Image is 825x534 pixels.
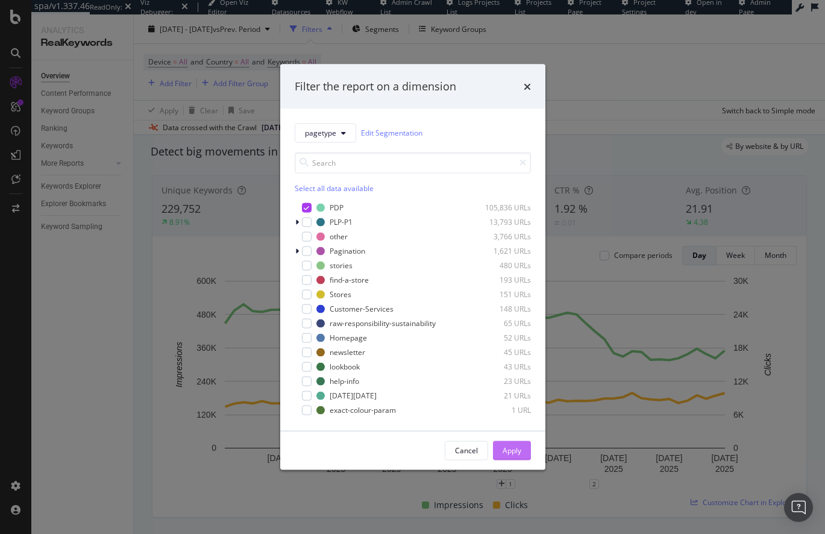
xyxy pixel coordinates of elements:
div: raw-responsibility-sustainability [330,318,436,328]
div: stories [330,260,353,271]
div: 3,766 URLs [472,231,531,242]
div: other [330,231,348,242]
div: 480 URLs [472,260,531,271]
div: Open Intercom Messenger [784,493,813,522]
div: 148 URLs [472,304,531,314]
div: help-info [330,376,359,386]
div: 65 URLs [472,318,531,328]
div: PLP-P1 [330,217,353,227]
div: Customer-Services [330,304,394,314]
div: 151 URLs [472,289,531,300]
div: 23 URLs [472,376,531,386]
button: pagetype [295,123,356,142]
div: [DATE][DATE] [330,391,377,401]
div: times [524,79,531,95]
div: Pagination [330,246,365,256]
div: lookbook [330,362,360,372]
input: Search [295,152,531,173]
div: Select all data available [295,183,531,193]
div: 52 URLs [472,333,531,343]
div: modal [280,64,545,470]
span: pagetype [305,128,336,138]
div: PDP [330,203,343,213]
div: 105,836 URLs [472,203,531,213]
div: Stores [330,289,351,300]
div: 13,793 URLs [472,217,531,227]
div: exact-colour-param [330,405,396,415]
a: Edit Segmentation [361,127,422,139]
button: Apply [493,441,531,460]
div: Filter the report on a dimension [295,79,456,95]
div: Homepage [330,333,367,343]
div: 45 URLs [472,347,531,357]
div: 1 URL [472,405,531,415]
div: 21 URLs [472,391,531,401]
div: 193 URLs [472,275,531,285]
div: 1,621 URLs [472,246,531,256]
div: 43 URLs [472,362,531,372]
div: Apply [503,445,521,456]
div: Cancel [455,445,478,456]
button: Cancel [445,441,488,460]
div: find-a-store [330,275,369,285]
div: newsletter [330,347,365,357]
